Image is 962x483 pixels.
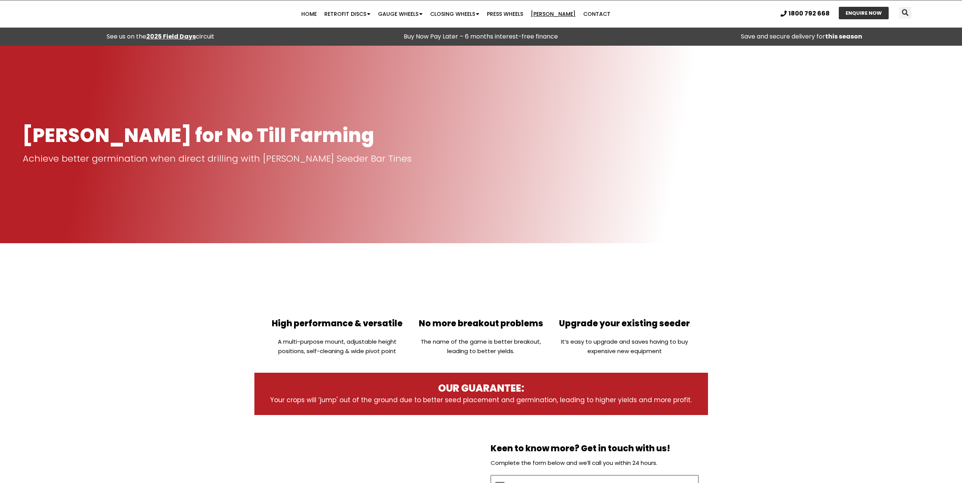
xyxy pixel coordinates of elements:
p: It’s easy to upgrade and saves having to buy expensive new equipment [556,337,692,356]
img: No more breakout problems [454,260,508,315]
p: The name of the game is better breakout, leading to better yields. [413,337,549,356]
a: 1800 792 668 [781,11,830,17]
img: Ryan NT logo [23,2,98,26]
div: Search [899,7,911,19]
a: [PERSON_NAME] [527,6,579,22]
img: High performance and versatile [310,260,365,315]
h3: OUR GUARANTEE: [270,382,693,395]
a: ENQUIRE NOW [839,7,889,19]
img: Upgrade your existing seeder [597,260,652,315]
p: Achieve better germination when direct drilling with [PERSON_NAME] Seeder Bar Tines [23,153,939,164]
p: A multi-purpose mount, adjustable height positions, self-cleaning & wide pivot point [270,337,406,356]
a: 2025 Field Days [146,32,196,41]
h2: High performance & versatile [270,318,406,329]
span: ENQUIRE NOW [846,11,882,15]
p: Buy Now Pay Later – 6 months interest-free finance [324,31,637,42]
a: Closing Wheels [426,6,483,22]
a: Contact [579,6,614,22]
p: Save and secure delivery for [645,31,958,42]
a: Gauge Wheels [374,6,426,22]
p: Your crops will ‘jump' out of the ground due to better seed placement and germination, leading to... [270,395,693,405]
a: Press Wheels [483,6,527,22]
h1: [PERSON_NAME] for No Till Farming [23,125,939,146]
span: 1800 792 668 [788,11,830,17]
p: Complete the form below and we’ll call you within 24 hours. [491,458,699,468]
h2: No more breakout problems [413,318,549,329]
h2: Keen to know more? Get in touch with us! [491,443,699,454]
div: See us on the circuit [4,31,317,42]
a: Retrofit Discs [321,6,374,22]
h2: Upgrade your existing seeder [556,318,692,329]
nav: Menu [187,6,725,22]
a: Home [297,6,321,22]
strong: this season [825,32,862,41]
